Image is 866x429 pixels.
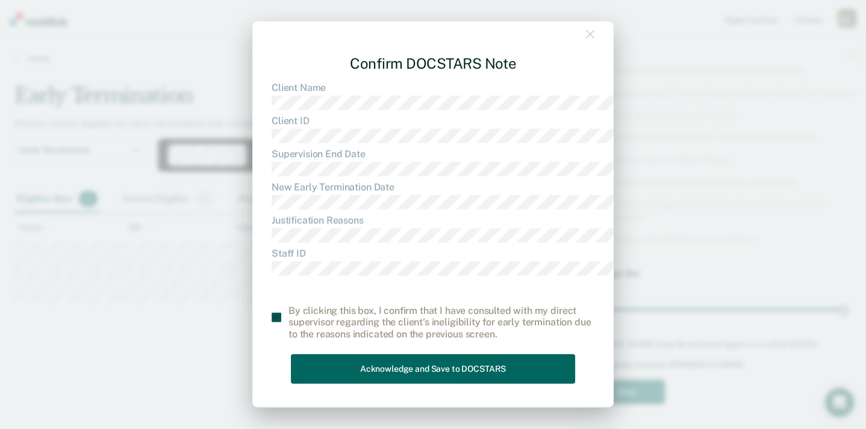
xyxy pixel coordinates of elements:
[272,45,594,82] div: Confirm DOCSTARS Note
[272,214,594,226] dt: Justification Reasons
[272,81,594,93] dt: Client Name
[272,248,594,259] dt: Staff ID
[288,305,594,340] div: By clicking this box, I confirm that I have consulted with my direct supervisor regarding the cli...
[272,148,594,160] dt: Supervision End Date
[291,354,575,383] button: Acknowledge and Save to DOCSTARS
[272,114,594,126] dt: Client ID
[272,181,594,193] dt: New Early Termination Date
